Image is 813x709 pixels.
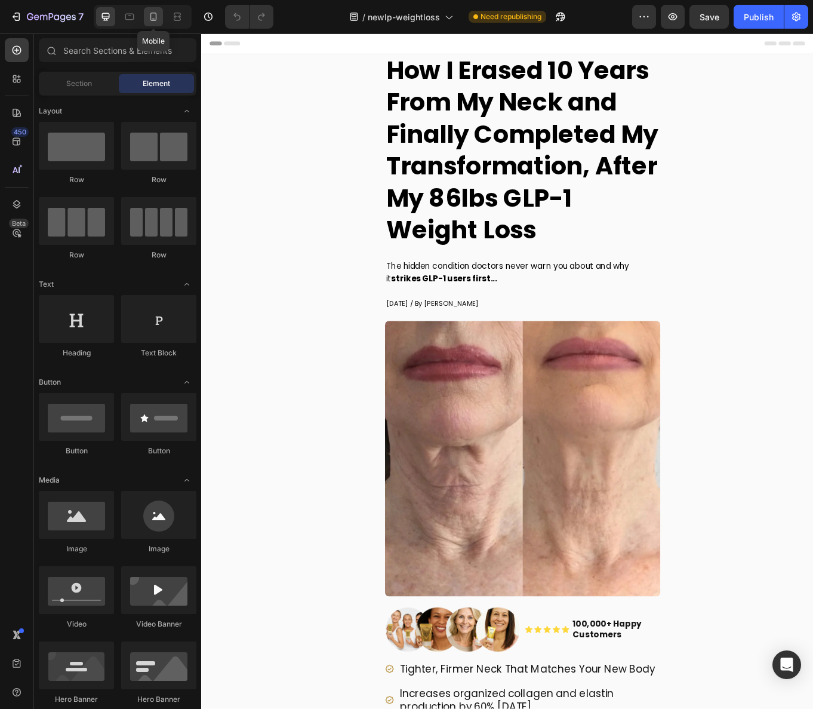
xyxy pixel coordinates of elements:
[121,174,196,185] div: Row
[689,5,729,29] button: Save
[481,11,541,22] span: Need republishing
[39,544,114,554] div: Image
[744,11,774,23] div: Publish
[121,446,196,456] div: Button
[216,311,325,322] span: [DATE] / By [PERSON_NAME]
[177,275,196,294] span: Toggle open
[734,5,784,29] button: Publish
[225,5,273,29] div: Undo/Redo
[177,471,196,490] span: Toggle open
[215,337,537,659] img: gempages_584270670720926580-0514afba-ab0e-4038-a655-276d57141ce6.webp
[39,377,61,388] span: Button
[39,446,114,456] div: Button
[121,544,196,554] div: Image
[39,475,60,486] span: Media
[121,250,196,260] div: Row
[772,650,801,679] div: Open Intercom Messenger
[39,619,114,630] div: Video
[177,102,196,121] span: Toggle open
[177,373,196,392] span: Toggle open
[11,127,29,137] div: 450
[66,78,92,89] span: Section
[5,5,89,29] button: 7
[39,279,54,290] span: Text
[39,38,196,62] input: Search Sections & Elements
[121,619,196,630] div: Video Banner
[222,280,346,294] strong: strikes GLP-1 users first...
[121,694,196,705] div: Hero Banner
[700,12,719,22] span: Save
[78,10,84,24] p: 7
[39,174,114,185] div: Row
[39,250,114,260] div: Row
[201,33,813,709] iframe: Design area
[368,11,440,23] span: newlp-weightloss
[39,348,114,358] div: Heading
[216,266,501,294] span: The hidden condition doctors never warn you about and why it
[39,106,62,116] span: Layout
[143,78,170,89] span: Element
[9,219,29,228] div: Beta
[39,694,114,705] div: Hero Banner
[121,348,196,358] div: Text Block
[362,11,365,23] span: /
